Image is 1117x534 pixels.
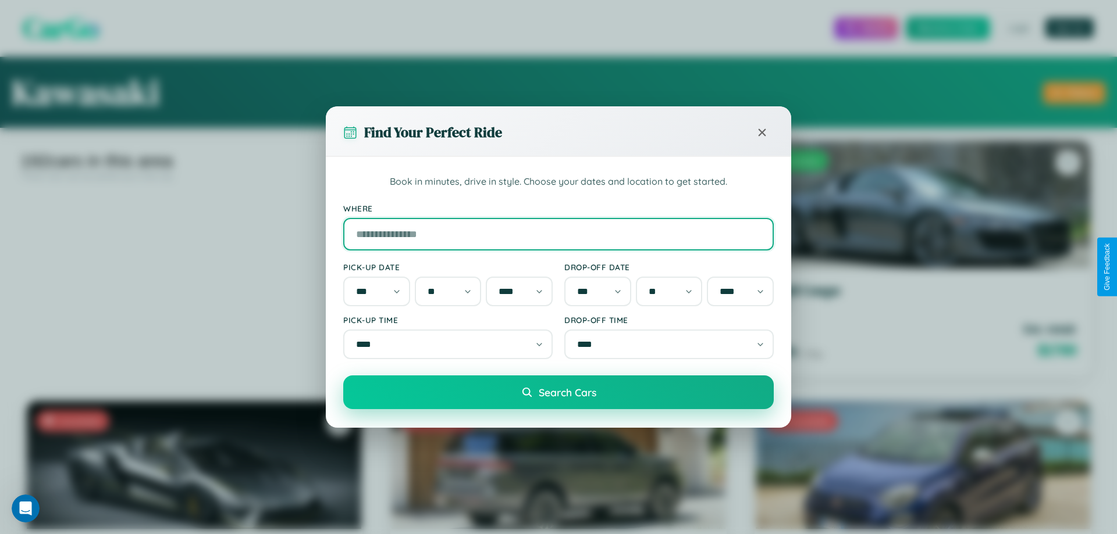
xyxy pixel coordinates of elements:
[343,375,774,409] button: Search Cars
[564,315,774,325] label: Drop-off Time
[343,203,774,213] label: Where
[343,174,774,189] p: Book in minutes, drive in style. Choose your dates and location to get started.
[364,123,502,142] h3: Find Your Perfect Ride
[539,386,596,399] span: Search Cars
[564,262,774,272] label: Drop-off Date
[343,262,553,272] label: Pick-up Date
[343,315,553,325] label: Pick-up Time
